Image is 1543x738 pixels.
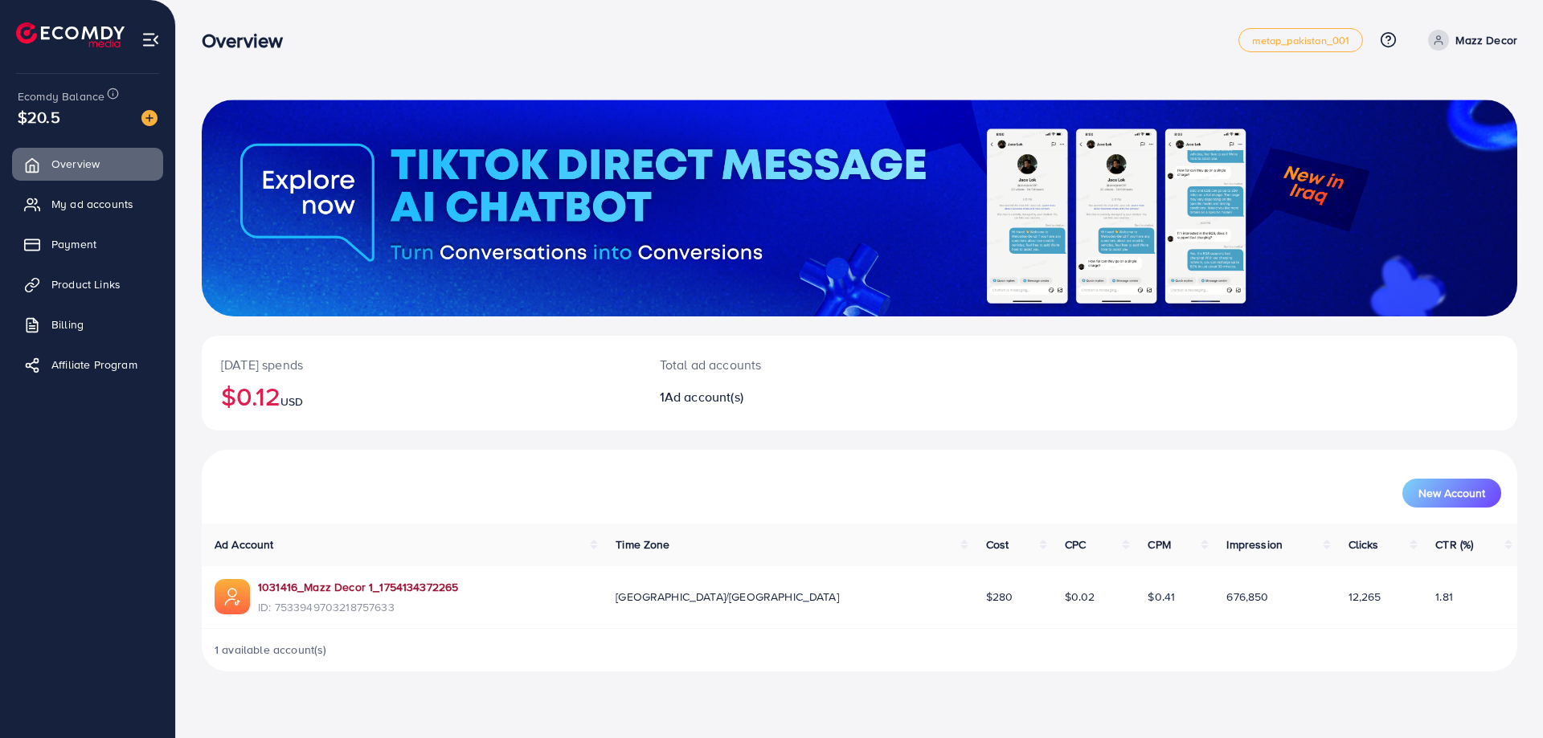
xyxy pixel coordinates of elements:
[1455,31,1517,50] p: Mazz Decor
[1422,30,1517,51] a: Mazz Decor
[221,355,621,374] p: [DATE] spends
[51,316,84,332] span: Billing
[51,196,133,212] span: My ad accounts
[51,156,100,172] span: Overview
[1238,28,1364,52] a: metap_pakistan_001
[12,349,163,381] a: Affiliate Program
[1226,536,1283,552] span: Impression
[1475,666,1531,726] iframe: Chat
[12,268,163,300] a: Product Links
[1065,589,1095,605] span: $0.02
[258,599,458,615] span: ID: 7533949703218757633
[1435,589,1453,605] span: 1.81
[12,308,163,340] a: Billing
[202,29,296,52] h3: Overview
[1402,479,1501,508] button: New Account
[258,579,458,595] a: 1031416_Mazz Decor 1_1754134372265
[616,589,839,605] span: [GEOGRAPHIC_DATA]/[GEOGRAPHIC_DATA]
[660,389,950,405] h2: 1
[1418,487,1485,499] span: New Account
[51,236,96,252] span: Payment
[986,536,1009,552] span: Cost
[1226,589,1268,605] span: 676,850
[1148,536,1170,552] span: CPM
[12,228,163,260] a: Payment
[660,355,950,374] p: Total ad accounts
[1349,536,1379,552] span: Clicks
[18,105,60,128] span: $20.5
[16,22,125,47] img: logo
[51,276,121,292] span: Product Links
[280,393,303,410] span: USD
[141,110,158,126] img: image
[1435,536,1473,552] span: CTR (%)
[616,536,669,552] span: Time Zone
[1065,536,1086,552] span: CPC
[51,357,137,373] span: Affiliate Program
[215,579,250,614] img: ic-ads-acc.e4c84228.svg
[12,148,163,180] a: Overview
[18,88,104,104] span: Ecomdy Balance
[12,188,163,220] a: My ad accounts
[215,536,274,552] span: Ad Account
[665,388,743,406] span: Ad account(s)
[1349,589,1381,605] span: 12,265
[1148,589,1175,605] span: $0.41
[221,381,621,411] h2: $0.12
[986,589,1013,605] span: $280
[215,642,327,658] span: 1 available account(s)
[1252,35,1350,46] span: metap_pakistan_001
[141,31,160,49] img: menu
